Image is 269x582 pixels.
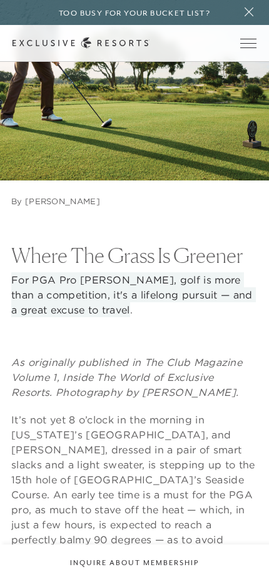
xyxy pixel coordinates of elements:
p: It’s not yet 8 o’clock in the morning in [US_STATE]’s [GEOGRAPHIC_DATA], and [PERSON_NAME], dress... [11,412,258,577]
h1: Where The Grass Is Greener [11,245,258,266]
address: By [PERSON_NAME] [11,197,100,207]
p: For PGA Pro [PERSON_NAME], golf is more than a competition, it's a lifelong pursuit — and a great... [11,272,258,317]
h6: Too busy for your bucket list? [59,7,210,19]
em: As originally published in The Club Magazine Volume 1, Inside The World of Exclusive Resorts. Pho... [11,356,242,398]
button: Open navigation [240,39,256,47]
